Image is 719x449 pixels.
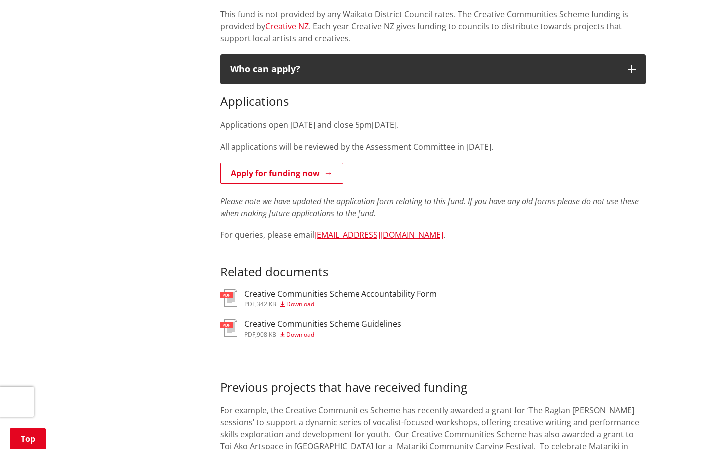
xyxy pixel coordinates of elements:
[257,300,276,308] span: 342 KB
[244,301,437,307] div: ,
[673,407,709,443] iframe: Messenger Launcher
[10,428,46,449] a: Top
[220,54,646,84] button: Who can apply?
[220,119,646,131] p: Applications open [DATE] and close 5pm[DATE].
[220,8,646,44] p: This fund is not provided by any Waikato District Council rates. The Creative Communities Scheme ...
[220,319,401,337] a: Creative Communities Scheme Guidelines pdf,908 KB Download
[220,196,639,219] em: Please note we have updated the application form relating to this fund. If you have any old forms...
[244,300,255,308] span: pdf
[220,251,646,280] h3: Related documents
[230,64,618,74] h2: Who can apply?
[220,229,646,241] p: For queries, please email .
[220,163,343,184] a: Apply for funding now
[286,300,314,308] span: Download
[286,330,314,339] span: Download
[257,330,276,339] span: 908 KB
[220,94,646,109] h3: Applications
[220,289,437,307] a: Creative Communities Scheme Accountability Form pdf,342 KB Download
[244,289,437,299] h3: Creative Communities Scheme Accountability Form
[244,332,401,338] div: ,
[220,141,646,153] p: All applications will be reviewed by the Assessment Committee in [DATE].
[265,21,309,32] a: Creative NZ
[314,229,443,240] a: [EMAIL_ADDRESS][DOMAIN_NAME]
[244,319,401,329] h3: Creative Communities Scheme Guidelines
[220,380,646,395] h3: Previous projects that have received funding
[244,330,255,339] span: pdf
[220,289,237,307] img: document-pdf.svg
[220,319,237,337] img: document-pdf.svg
